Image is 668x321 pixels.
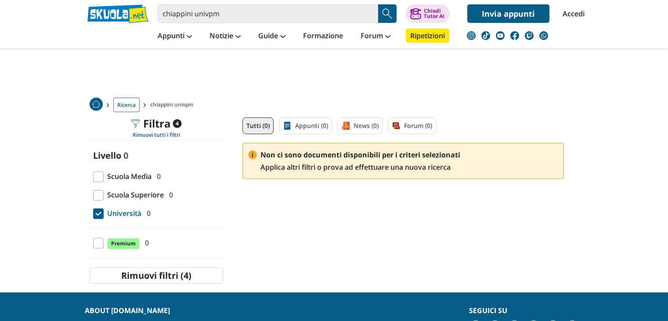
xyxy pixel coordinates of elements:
img: Cerca appunti, riassunti o versioni [381,7,394,20]
a: Ricerca [113,98,140,112]
span: 0 [141,237,149,248]
a: Formazione [301,29,345,44]
button: ChiediTutor AI [405,4,450,23]
a: Home [90,98,103,112]
span: 0 [143,208,151,219]
img: Home [90,98,103,111]
a: Ripetizioni [406,29,449,43]
label: Livello [93,150,121,161]
span: 0 [166,189,173,201]
div: Chiedi Tutor AI [424,8,444,19]
div: Rimuovi tutti i filtri [90,131,223,139]
span: 4 [173,119,181,128]
span: Scuola Media [104,171,152,182]
img: twitch [525,31,534,40]
a: Invia appunti [467,4,549,23]
span: chiappini univpm [150,98,197,112]
input: Cerca appunti, riassunti o versioni [158,4,378,23]
img: Filtra filtri mobile [131,119,140,128]
strong: About [DOMAIN_NAME] [85,306,170,315]
span: Premium [107,238,140,249]
span: Università [104,208,141,219]
div: Filtra [131,117,181,130]
a: Tutti (0) [242,117,274,134]
img: WhatsApp [539,31,548,40]
a: Notizie [207,29,243,44]
span: Scuola Superiore [104,189,164,201]
img: youtube [496,31,505,40]
span: 0 [123,150,128,161]
img: Nessun risultato [248,150,257,159]
span: 0 [153,171,161,182]
span: Non ci sono documenti disponibili per i criteri selezionati [260,149,460,161]
strong: Seguici su [469,306,507,315]
a: Accedi [563,4,581,23]
img: tiktok [481,31,490,40]
p: Applica altri filtri o prova ad effettuare una nuova ricerca [260,149,460,173]
img: instagram [467,31,476,40]
button: Rimuovi filtri (4) [90,267,223,284]
a: Forum [358,29,393,44]
a: Appunti [155,29,194,44]
img: facebook [510,31,519,40]
button: Search Button [378,4,397,23]
a: Guide [256,29,288,44]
